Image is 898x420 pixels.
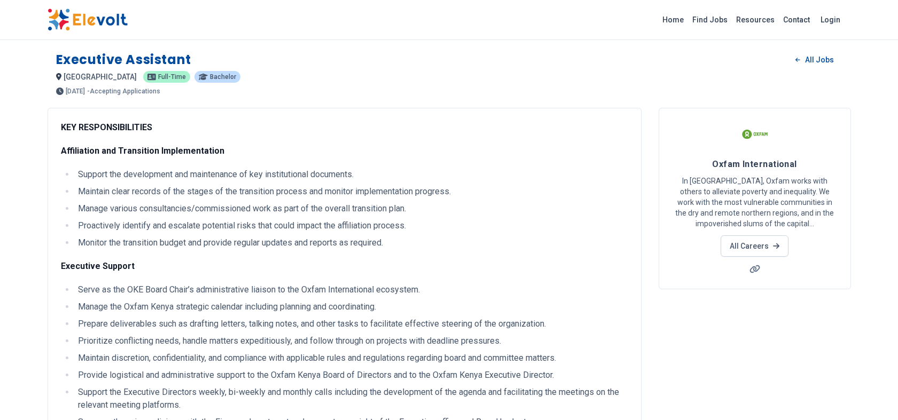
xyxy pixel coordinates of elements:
[688,11,732,28] a: Find Jobs
[658,11,688,28] a: Home
[61,122,152,132] strong: KEY RESPONSIBILITIES
[75,369,628,382] li: Provide logistical and administrative support to the Oxfam Kenya Board of Directors and to the Ox...
[814,9,847,30] a: Login
[75,335,628,347] li: Prioritize conflicting needs, handle matters expeditiously, and follow through on projects with d...
[75,236,628,249] li: Monitor the transition budget and provide regular updates and reports as required.
[87,88,160,94] p: - Accepting Applications
[75,300,628,313] li: Manage the Oxfam Kenya strategic calendar including planning and coordinating.
[672,176,838,229] p: In [GEOGRAPHIC_DATA], Oxfam works with others to alleviate poverty and inequality. We work with t...
[75,202,628,215] li: Manage various consultancies/commissioned work as part of the overall transition plan.
[721,235,788,257] a: All Careers
[56,51,191,68] h1: Executive Assistant
[158,74,186,80] span: Full-time
[75,168,628,181] li: Support the development and maintenance of key institutional documents.
[75,386,628,411] li: Support the Executive Directors weekly, bi-weekly and monthly calls including the development of ...
[66,88,85,94] span: [DATE]
[48,9,128,31] img: Elevolt
[64,73,137,81] span: [GEOGRAPHIC_DATA]
[741,121,768,148] img: Oxfam International
[75,352,628,364] li: Maintain discretion, confidentiality, and compliance with applicable rules and regulations regard...
[75,185,628,198] li: Maintain clear records of the stages of the transition process and monitor implementation progress.
[787,52,842,68] a: All Jobs
[61,261,135,271] strong: Executive Support
[779,11,814,28] a: Contact
[75,283,628,296] li: Serve as the OKE Board Chair’s administrative liaison to the Oxfam International ecosystem.
[732,11,779,28] a: Resources
[210,74,236,80] span: Bachelor
[75,318,628,330] li: Prepare deliverables such as drafting letters, talking notes, and other tasks to facilitate effec...
[61,146,224,156] strong: Affiliation and Transition Implementation
[75,219,628,232] li: Proactively identify and escalate potential risks that could impact the affiliation process.
[712,159,797,169] span: Oxfam International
